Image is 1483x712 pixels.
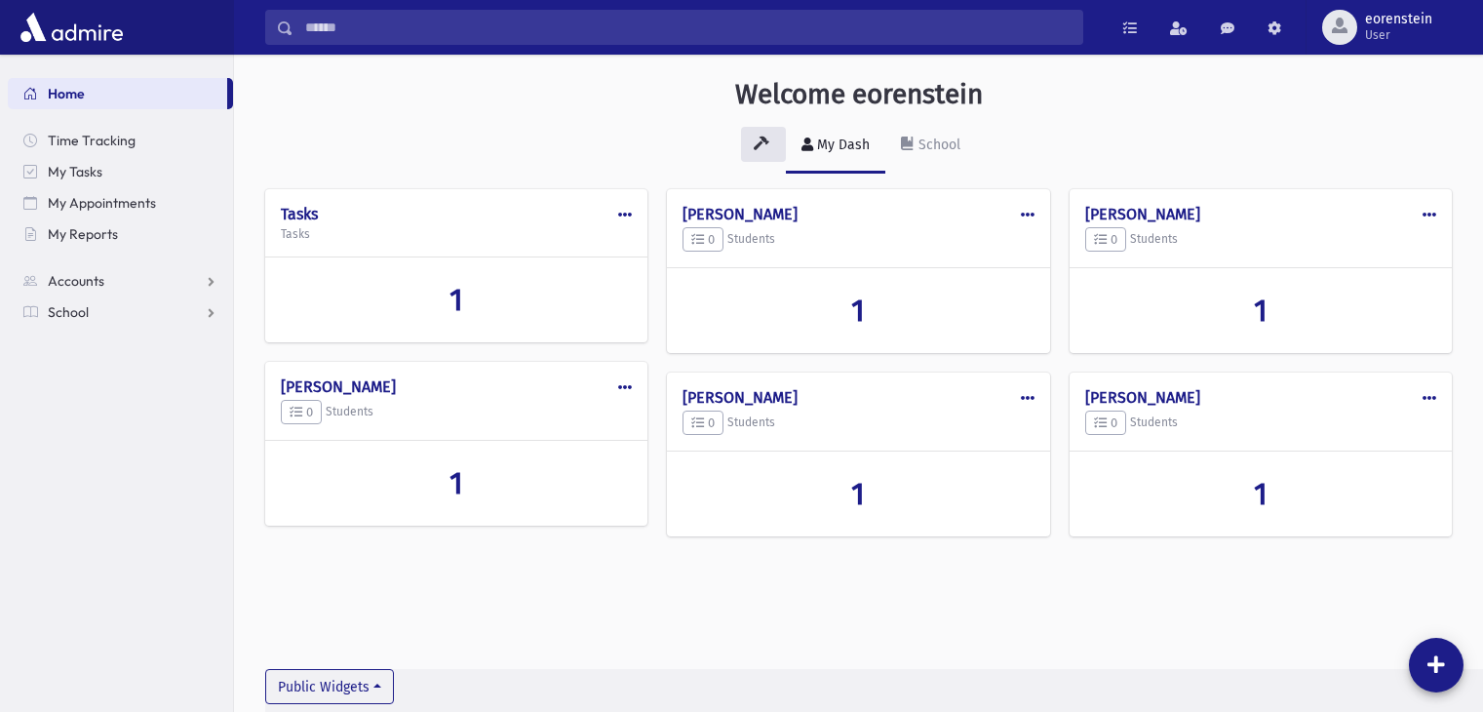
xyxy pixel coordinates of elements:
button: 0 [1085,411,1126,436]
h5: Students [1085,227,1436,253]
span: My Appointments [48,194,156,212]
span: 0 [290,405,313,419]
span: Time Tracking [48,132,136,149]
span: 1 [1254,292,1268,329]
h4: Tasks [281,205,632,223]
h4: [PERSON_NAME] [683,205,1034,223]
h4: [PERSON_NAME] [1085,205,1436,223]
a: School [8,297,233,328]
a: 1 [281,464,632,501]
span: eorenstein [1365,12,1432,27]
h5: Students [683,411,1034,436]
span: User [1365,27,1432,43]
span: 1 [449,464,463,501]
a: 1 [281,281,632,318]
a: My Dash [786,119,885,174]
h5: Students [683,227,1034,253]
img: AdmirePro [16,8,128,47]
span: 0 [1094,415,1117,430]
a: My Tasks [8,156,233,187]
span: Accounts [48,272,104,290]
a: My Appointments [8,187,233,218]
div: My Dash [813,137,870,153]
span: 1 [851,292,865,329]
span: 1 [851,475,865,512]
button: 0 [281,400,322,425]
input: Search [293,10,1082,45]
span: My Tasks [48,163,102,180]
button: Public Widgets [265,669,394,704]
a: School [885,119,976,174]
span: 1 [1254,475,1268,512]
span: My Reports [48,225,118,243]
a: My Reports [8,218,233,250]
h5: Tasks [281,227,632,241]
span: 1 [449,281,463,318]
span: 0 [691,232,715,247]
span: Home [48,85,85,102]
h3: Welcome eorenstein [735,78,983,111]
h4: [PERSON_NAME] [1085,388,1436,407]
a: 1 [683,475,1034,512]
h4: [PERSON_NAME] [281,377,632,396]
div: School [915,137,960,153]
a: Home [8,78,227,109]
a: 1 [1085,292,1436,329]
button: 0 [683,227,723,253]
button: 0 [683,411,723,436]
h5: Students [281,400,632,425]
span: 0 [691,415,715,430]
a: 1 [683,292,1034,329]
a: Time Tracking [8,125,233,156]
span: School [48,303,89,321]
button: 0 [1085,227,1126,253]
h5: Students [1085,411,1436,436]
h4: [PERSON_NAME] [683,388,1034,407]
a: Accounts [8,265,233,297]
a: 1 [1085,475,1436,512]
span: 0 [1094,232,1117,247]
